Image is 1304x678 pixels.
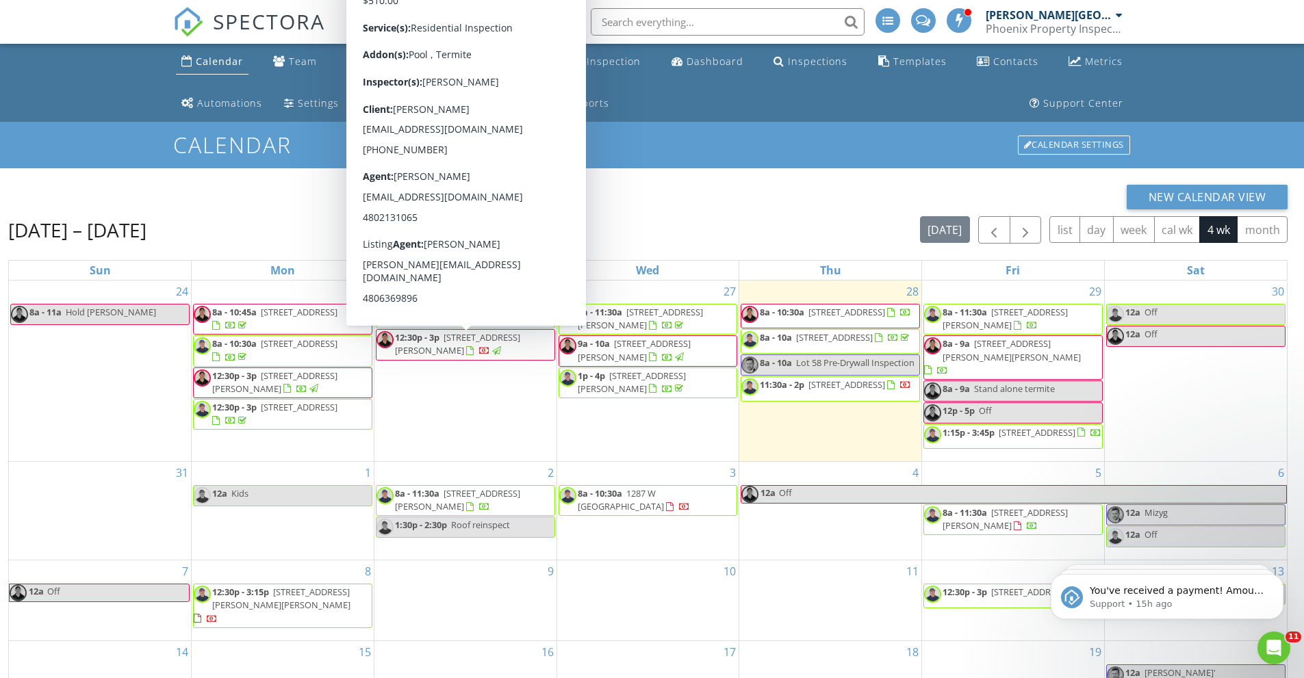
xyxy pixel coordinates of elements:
a: 8a - 10:30a 1287 W [GEOGRAPHIC_DATA] [559,485,738,516]
span: Off [779,486,792,499]
img: 20180413_105132.jpg [1107,506,1124,523]
span: Roof reinspect [451,519,510,531]
a: Payments [447,49,524,75]
button: New Calendar View [1127,185,1288,209]
div: Team [289,55,317,68]
a: Monday [268,261,298,280]
a: Friday [1003,261,1023,280]
a: Go to September 17, 2025 [721,641,739,663]
a: 8a - 10:30a [STREET_ADDRESS] [760,306,911,318]
a: 12:30p - 3p [STREET_ADDRESS] [212,401,337,426]
span: [STREET_ADDRESS][PERSON_NAME] [943,506,1068,532]
img: screenshot_20250123_160516_messages.jpg [194,401,211,418]
span: 8a - 10a [760,331,792,343]
a: Go to August 28, 2025 [904,281,921,302]
div: [PERSON_NAME][GEOGRAPHIC_DATA] [986,8,1112,22]
a: 8a - 4p [STREET_ADDRESS] [395,306,542,318]
span: 8a - 10:30a [760,306,804,318]
img: screenshot_20250123_160516_messages.jpg [559,306,576,323]
span: Off [979,404,992,417]
td: Go to August 26, 2025 [374,281,557,462]
span: [STREET_ADDRESS][PERSON_NAME] [395,487,520,512]
a: 8a - 9a [STREET_ADDRESS][PERSON_NAME][PERSON_NAME] [923,335,1103,380]
span: 8a - 11:30a [943,506,987,519]
td: Go to September 9, 2025 [374,560,557,641]
a: Templates [873,49,952,75]
button: cal wk [1154,216,1201,243]
a: Contacts [971,49,1044,75]
div: Contacts [993,55,1038,68]
a: 12:30p - 3p [STREET_ADDRESS][PERSON_NAME] [395,331,520,356]
a: Email Queue [355,91,446,116]
span: 11 [1286,631,1301,642]
a: 8a - 11:30a [STREET_ADDRESS][PERSON_NAME] [376,485,555,516]
a: 11:30a - 2p [STREET_ADDRESS] [760,378,911,391]
a: 12:30p - 3p [STREET_ADDRESS][PERSON_NAME] [193,367,372,398]
img: screenshot_20250123_160516_messages.jpg [194,337,211,354]
td: Go to September 4, 2025 [739,462,922,560]
img: screenshot_20250123_160516_messages.jpg [1107,528,1124,545]
a: Go to August 29, 2025 [1086,281,1104,302]
a: New Inspection [543,49,646,75]
a: Go to August 27, 2025 [721,281,739,302]
span: 8a - 10:45a [212,306,257,318]
div: Phoenix Property Inspections A-Z [986,22,1123,36]
span: 8a - 4p [395,306,422,318]
img: 20180413_105132.jpg [741,356,758,374]
a: 8a - 10:30a [STREET_ADDRESS] [193,335,372,366]
span: [STREET_ADDRESS] [991,586,1068,598]
a: 8a - 4p [STREET_ADDRESS] [376,304,555,328]
span: [STREET_ADDRESS][PERSON_NAME][PERSON_NAME] [943,337,1081,363]
span: 12a [1125,328,1140,340]
img: screenshot_20250123_160516_messages.jpg [924,426,941,443]
span: Off [1145,328,1158,340]
a: Company Profile [457,91,515,116]
a: Automations (Advanced) [176,91,268,116]
span: Kids [231,487,248,499]
span: [STREET_ADDRESS][PERSON_NAME] [578,337,691,363]
span: 8a - 9a [943,337,970,350]
a: 12:30p - 3:15p [STREET_ADDRESS][PERSON_NAME][PERSON_NAME] [193,584,372,628]
img: screenshot_20250123_160516_messages.jpg [924,306,941,323]
img: screenshot_20250123_160516_messages.jpg [194,586,211,603]
span: 8a - 11:30a [395,487,439,499]
span: Off [1145,306,1158,318]
span: [STREET_ADDRESS] [999,426,1075,439]
td: Go to September 5, 2025 [922,462,1105,560]
span: 1287 W [GEOGRAPHIC_DATA] [578,487,664,512]
a: Go to August 24, 2025 [173,281,191,302]
td: Go to September 1, 2025 [192,462,374,560]
button: day [1079,216,1114,243]
button: week [1113,216,1155,243]
input: Search everything... [591,8,865,36]
button: Next [1010,216,1042,244]
span: Off [1145,528,1158,540]
span: 8a - 11:30a [578,306,622,318]
span: [STREET_ADDRESS] [808,306,885,318]
a: Go to September 1, 2025 [362,462,374,484]
div: Metrics [1085,55,1123,68]
span: 12a [212,487,227,499]
img: screenshot_20250123_160516_messages.jpg [1107,306,1124,323]
div: Text Queue [362,55,422,68]
td: Go to August 28, 2025 [739,281,922,462]
span: 8a - 11:30a [943,306,987,318]
a: 8a - 11:30a [STREET_ADDRESS][PERSON_NAME] [943,306,1068,331]
div: Support Center [1043,96,1123,109]
span: 8a - 10:30a [578,487,622,499]
a: 8a - 11:30a [STREET_ADDRESS][PERSON_NAME] [943,506,1068,532]
a: 12:30p - 3p [STREET_ADDRESS][PERSON_NAME] [376,329,555,360]
a: Go to August 31, 2025 [173,462,191,484]
div: Email Queue [376,96,441,109]
span: [STREET_ADDRESS] [808,378,885,391]
a: 1:15p - 3:45p [STREET_ADDRESS] [923,424,1103,449]
a: Thursday [817,261,844,280]
td: Go to September 6, 2025 [1104,462,1287,560]
img: screenshot_20250123_160516_messages.jpg [559,487,576,504]
a: Go to August 26, 2025 [539,281,557,302]
img: screenshot_20250123_160516_messages.jpg [741,331,758,348]
span: [STREET_ADDRESS][PERSON_NAME] [943,306,1068,331]
img: The Best Home Inspection Software - Spectora [173,7,203,37]
td: Go to August 27, 2025 [557,281,739,462]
